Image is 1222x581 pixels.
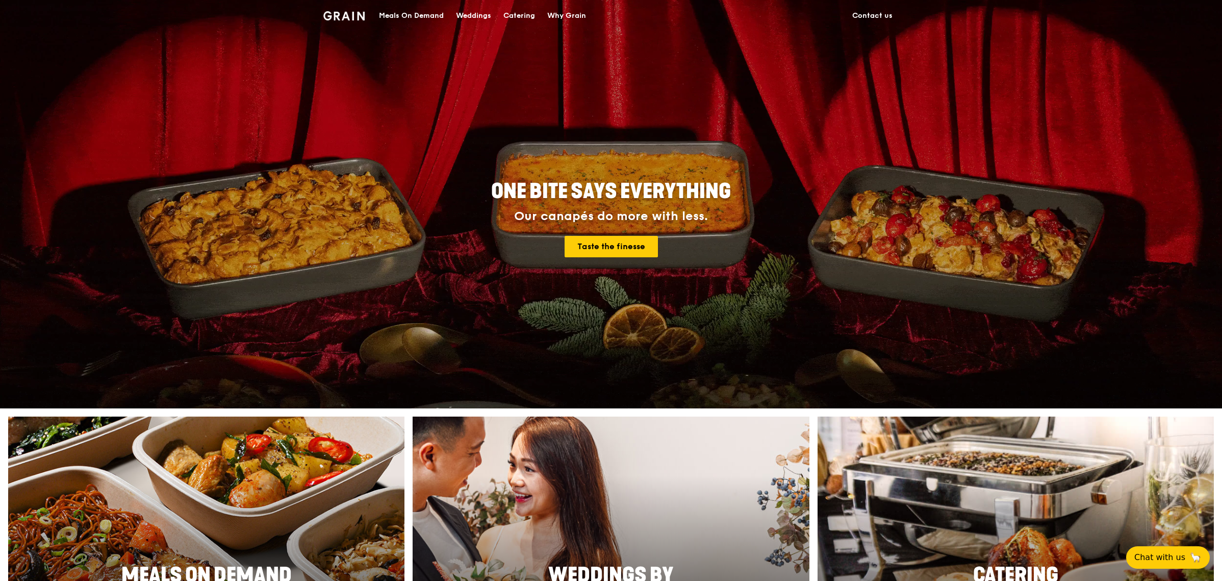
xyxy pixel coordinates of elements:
[547,1,586,31] div: Why Grain
[541,1,592,31] a: Why Grain
[1134,551,1185,564] span: Chat with us
[427,209,795,224] div: Our canapés do more with less.
[1189,551,1202,564] span: 🦙
[503,1,535,31] div: Catering
[450,1,497,31] a: Weddings
[497,1,541,31] a: Catering
[846,1,899,31] a: Contact us
[1126,546,1210,569] button: Chat with us🦙
[491,179,731,204] span: ONE BITE SAYS EVERYTHING
[456,1,491,31] div: Weddings
[323,11,365,20] img: Grain
[379,1,444,31] div: Meals On Demand
[565,236,658,257] a: Taste the finesse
